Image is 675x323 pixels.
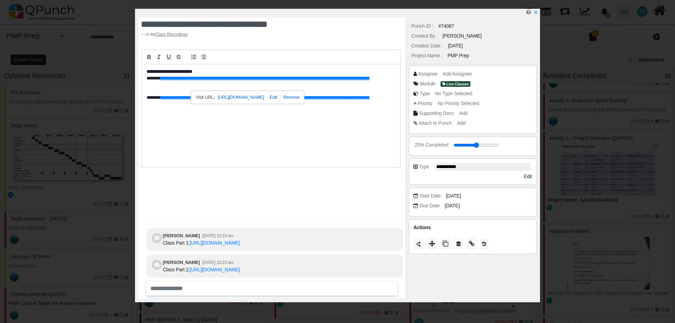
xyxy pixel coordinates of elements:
button: Copy Link [467,238,476,250]
svg: x [533,10,538,15]
div: Type [419,163,429,170]
button: Duration should be greater than 1 day to split [413,238,423,250]
b: [PERSON_NAME] [163,260,200,265]
span: Add Assignee [443,71,472,77]
div: Class Part 1: [163,239,240,247]
button: Move [427,238,437,250]
div: Assignee [418,70,437,78]
span: [DATE] [445,202,459,209]
div: Attach to Punch [418,119,452,127]
b: [PERSON_NAME] [163,233,200,238]
span: Edit [524,174,532,179]
button: Delete [454,238,463,250]
div: Project Name : [411,52,443,59]
a: [URL][DOMAIN_NAME] [190,267,240,272]
div: 25% Completed [415,141,449,149]
u: Class Recordings [155,32,188,37]
div: [DATE] [448,42,463,50]
div: Module [420,80,435,88]
small: [DATE] 10:23 am [202,233,234,238]
div: Creation Date : [411,42,443,50]
div: Supporting Docs [419,110,454,117]
a: x [533,9,538,15]
i: Edit Punch [526,9,531,15]
img: LaQAAAABJRU5ErkJggg== [416,241,422,247]
a: [URL][DOMAIN_NAME] [190,240,240,246]
span: Live Classes [441,81,470,87]
div: [PERSON_NAME] [442,32,482,40]
button: History [480,238,488,250]
div: Priority [418,100,432,107]
span: Add [457,120,465,126]
div: Punch ID : [411,22,433,30]
span: No Type Selected [435,91,472,96]
button: Copy [441,238,450,250]
div: PMP Prep [448,52,469,59]
div: #74087 [438,22,454,30]
span: Add [459,110,468,116]
div: Due Date [419,202,439,209]
span: [DATE] [446,192,461,200]
span: Actions [413,225,431,230]
cite: Source Title [155,32,188,37]
footer: in list [141,31,355,38]
a: [URL][DOMAIN_NAME] [218,93,264,102]
div: Type [419,90,430,97]
div: Created By : [411,32,437,40]
div: Class Part 2: [163,266,240,273]
span: <div><span class="badge badge-secondary" style="background-color: #194D33"> <i class="fa fa-tag p... [441,80,470,88]
div: Start Date [419,192,441,200]
small: [DATE] 10:23 am [202,260,234,265]
span: No Priority Selected [438,101,479,106]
